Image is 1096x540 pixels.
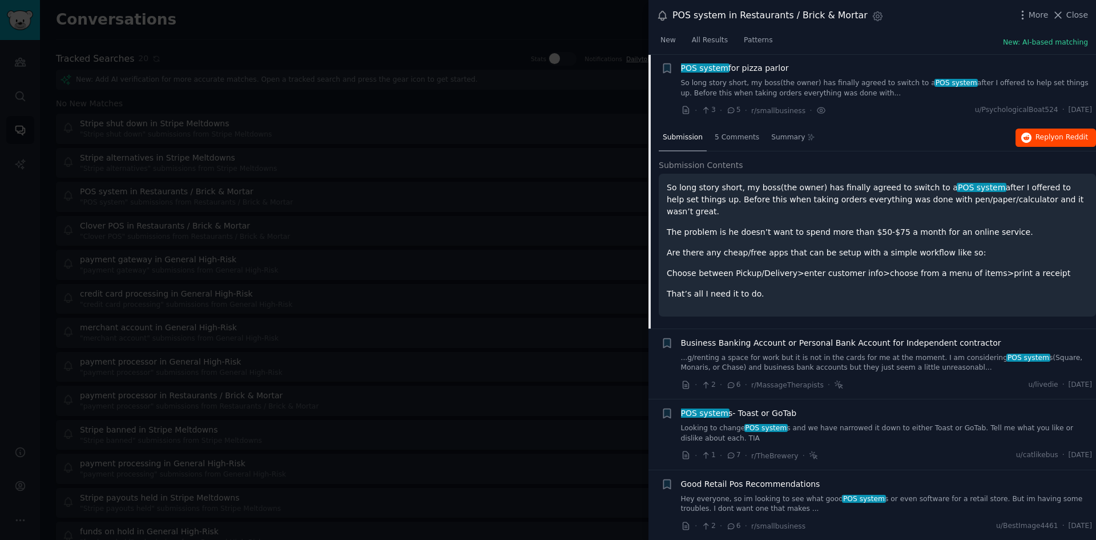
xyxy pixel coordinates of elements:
span: u/livedie [1028,380,1058,390]
span: 6 [726,380,740,390]
span: 1 [701,450,715,461]
span: u/PsychologicalBoat524 [975,105,1058,115]
span: 2 [701,380,715,390]
a: Good Retail Pos Recommendations [681,478,820,490]
span: [DATE] [1069,450,1092,461]
span: · [745,105,747,117]
a: So long story short, my boss(the owner) has finally agreed to switch to aPOS systemafter I offere... [681,78,1093,98]
span: 2 [701,521,715,531]
span: All Results [692,35,728,46]
span: 5 Comments [715,133,759,143]
button: More [1017,9,1049,21]
span: · [1062,521,1065,531]
span: · [1062,105,1065,115]
a: Business Banking Account or Personal Bank Account for Independent contractor [681,337,1001,349]
span: Reply [1035,133,1088,143]
span: POS system [842,495,886,503]
span: · [720,379,722,391]
span: · [720,105,722,117]
span: · [745,450,747,462]
p: Are there any cheap/free apps that can be setup with a simple workflow like so: [667,247,1088,259]
span: · [695,450,697,462]
span: Summary [771,133,805,143]
a: Patterns [740,31,776,55]
span: [DATE] [1069,380,1092,390]
span: [DATE] [1069,521,1092,531]
span: r/TheBrewery [751,452,799,460]
span: · [1062,450,1065,461]
span: POS system [1006,354,1050,362]
span: · [809,105,812,117]
span: Submission Contents [659,159,743,171]
span: r/MassageTherapists [751,381,824,389]
span: POS system [934,79,978,87]
span: · [802,450,804,462]
p: So long story short, my boss(the owner) has finally agreed to switch to a after I offered to help... [667,182,1088,218]
a: All Results [688,31,732,55]
button: New: AI-based matching [1003,38,1088,48]
a: Hey everyone, so im looking to see what goodPOS systems or even software for a retail store. But ... [681,494,1093,514]
span: 5 [726,105,740,115]
a: New [656,31,680,55]
a: POS systems- Toast or GoTab [681,407,797,419]
span: POS system [957,183,1006,192]
div: POS system in Restaurants / Brick & Mortar [672,9,868,23]
span: for pizza parlor [681,62,789,74]
a: Looking to changePOS systems and we have narrowed it down to either Toast or GoTab. Tell me what ... [681,423,1093,443]
span: · [828,379,830,391]
span: POS system [680,63,730,73]
span: on Reddit [1055,133,1088,141]
button: Replyon Reddit [1016,129,1096,147]
span: Close [1066,9,1088,21]
span: Patterns [744,35,772,46]
span: r/smallbusiness [751,107,805,115]
p: That’s all I need it to do. [667,288,1088,300]
span: · [720,520,722,532]
span: u/BestImage4461 [996,521,1058,531]
span: 6 [726,521,740,531]
span: [DATE] [1069,105,1092,115]
span: · [695,379,697,391]
span: POS system [744,424,788,432]
span: New [660,35,676,46]
span: Submission [663,133,703,143]
button: Close [1052,9,1088,21]
span: · [745,379,747,391]
span: · [720,450,722,462]
span: s- Toast or GoTab [681,407,797,419]
span: · [745,520,747,532]
p: The problem is he doesn’t want to spend more than $50-$75 a month for an online service. [667,226,1088,238]
span: · [695,105,697,117]
span: POS system [680,409,730,418]
span: 3 [701,105,715,115]
span: · [695,520,697,532]
a: POS systemfor pizza parlor [681,62,789,74]
span: · [1062,380,1065,390]
span: More [1029,9,1049,21]
a: ...g/renting a space for work but it is not in the cards for me at the moment. I am consideringPO... [681,353,1093,373]
p: Choose between Pickup/Delivery>enter customer info>choose from a menu of items>print a receipt [667,267,1088,279]
span: 7 [726,450,740,461]
span: r/smallbusiness [751,522,805,530]
span: u/catlikebus [1016,450,1058,461]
